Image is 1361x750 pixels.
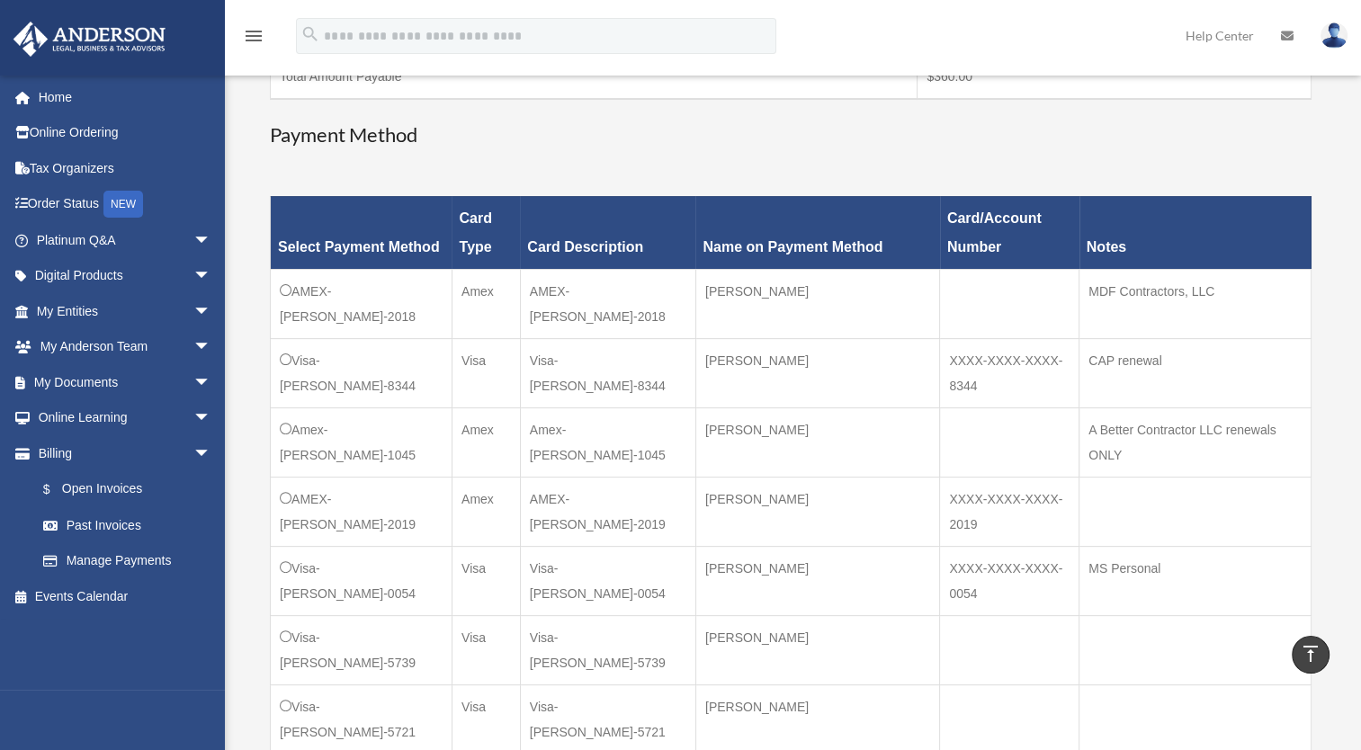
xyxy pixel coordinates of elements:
a: My Entitiesarrow_drop_down [13,293,238,329]
img: Anderson Advisors Platinum Portal [8,22,171,57]
a: Digital Productsarrow_drop_down [13,258,238,294]
td: Visa [452,615,520,684]
td: [PERSON_NAME] [695,338,939,407]
td: $360.00 [918,54,1312,99]
i: vertical_align_top [1300,643,1321,665]
th: Card/Account Number [940,196,1079,269]
td: Amex-[PERSON_NAME]-1045 [271,407,452,477]
td: Amex [452,407,520,477]
td: [PERSON_NAME] [695,407,939,477]
span: arrow_drop_down [193,222,229,259]
a: menu [243,31,264,47]
td: A Better Contractor LLC renewals ONLY [1079,407,1312,477]
span: arrow_drop_down [193,364,229,401]
a: $Open Invoices [25,471,220,508]
td: Visa-[PERSON_NAME]-0054 [271,546,452,615]
span: arrow_drop_down [193,329,229,366]
div: NEW [103,191,143,218]
span: arrow_drop_down [193,293,229,330]
td: [PERSON_NAME] [695,546,939,615]
th: Card Description [520,196,695,269]
td: AMEX-[PERSON_NAME]-2019 [520,477,695,546]
td: MDF Contractors, LLC [1079,269,1312,338]
a: Events Calendar [13,578,238,614]
th: Notes [1079,196,1312,269]
a: Online Ordering [13,115,238,151]
td: [PERSON_NAME] [695,477,939,546]
a: My Documentsarrow_drop_down [13,364,238,400]
span: arrow_drop_down [193,258,229,295]
h3: Payment Method [270,121,1312,149]
a: Past Invoices [25,507,229,543]
td: Amex [452,269,520,338]
td: AMEX-[PERSON_NAME]-2018 [271,269,452,338]
td: Visa-[PERSON_NAME]-0054 [520,546,695,615]
td: XXXX-XXXX-XXXX-8344 [940,338,1079,407]
td: Amex-[PERSON_NAME]-1045 [520,407,695,477]
span: $ [53,478,62,501]
td: CAP renewal [1079,338,1312,407]
a: Tax Organizers [13,150,238,186]
img: User Pic [1321,22,1348,49]
a: Billingarrow_drop_down [13,435,229,471]
td: Amex [452,477,520,546]
a: My Anderson Teamarrow_drop_down [13,329,238,365]
td: AMEX-[PERSON_NAME]-2018 [520,269,695,338]
td: Visa [452,338,520,407]
i: menu [243,25,264,47]
a: vertical_align_top [1292,636,1330,674]
th: Select Payment Method [271,196,452,269]
td: [PERSON_NAME] [695,615,939,684]
td: Visa [452,546,520,615]
td: Total Amount Payable [271,54,918,99]
th: Card Type [452,196,520,269]
td: Visa-[PERSON_NAME]-5739 [520,615,695,684]
th: Name on Payment Method [695,196,939,269]
span: arrow_drop_down [193,435,229,472]
td: [PERSON_NAME] [695,269,939,338]
a: Order StatusNEW [13,186,238,223]
a: Manage Payments [25,543,229,579]
span: arrow_drop_down [193,400,229,437]
td: MS Personal [1079,546,1312,615]
i: search [300,24,320,44]
a: Platinum Q&Aarrow_drop_down [13,222,238,258]
td: Visa-[PERSON_NAME]-8344 [520,338,695,407]
td: XXXX-XXXX-XXXX-2019 [940,477,1079,546]
td: XXXX-XXXX-XXXX-0054 [940,546,1079,615]
td: AMEX-[PERSON_NAME]-2019 [271,477,452,546]
td: Visa-[PERSON_NAME]-5739 [271,615,452,684]
td: Visa-[PERSON_NAME]-8344 [271,338,452,407]
a: Home [13,79,238,115]
a: Online Learningarrow_drop_down [13,400,238,436]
